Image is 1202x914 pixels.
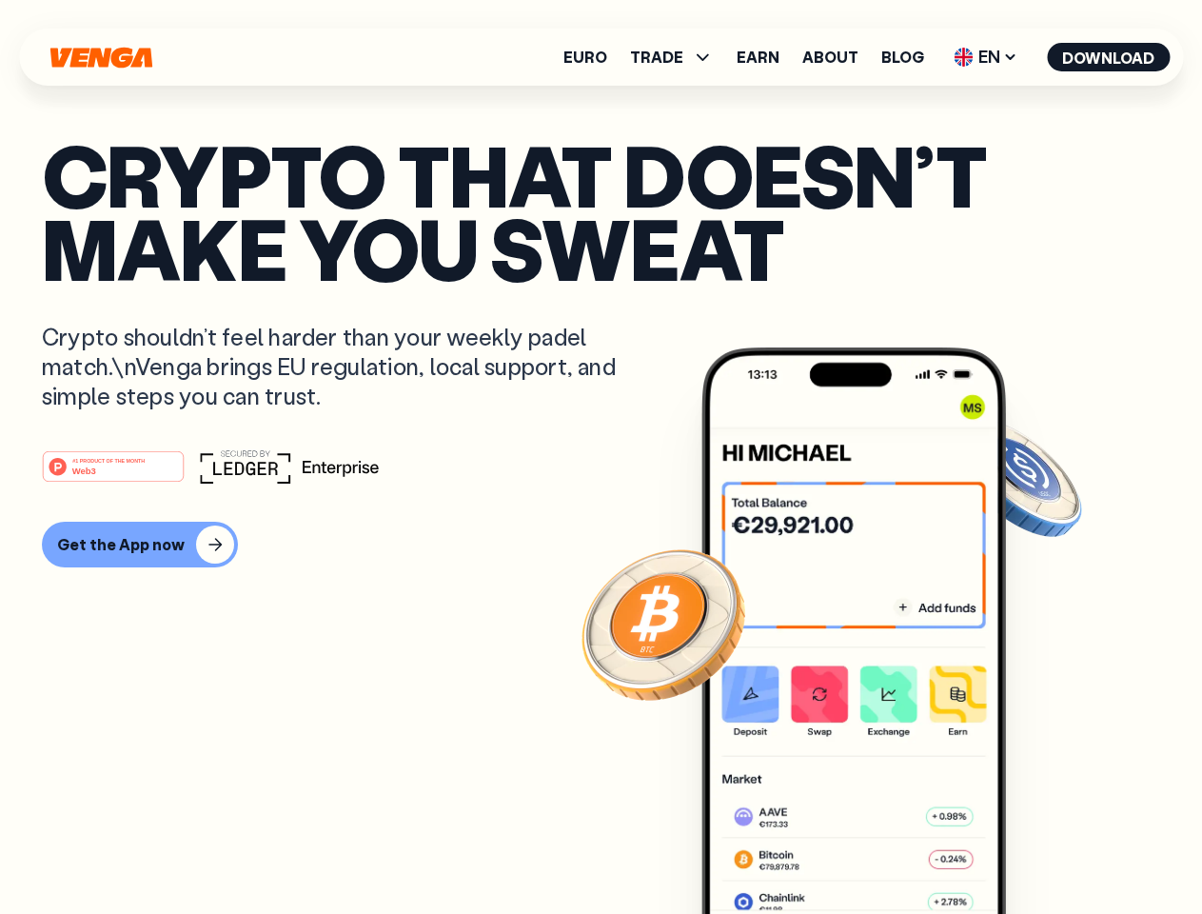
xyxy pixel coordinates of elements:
tspan: #1 PRODUCT OF THE MONTH [72,457,145,463]
img: flag-uk [954,48,973,67]
a: About [802,50,858,65]
img: Bitcoin [578,538,749,709]
a: Euro [563,50,607,65]
button: Get the App now [42,522,238,567]
svg: Home [48,47,154,69]
a: Earn [737,50,779,65]
a: Get the App now [42,522,1160,567]
p: Crypto shouldn’t feel harder than your weekly padel match.\nVenga brings EU regulation, local sup... [42,322,643,411]
span: TRADE [630,46,714,69]
div: Get the App now [57,535,185,554]
p: Crypto that doesn’t make you sweat [42,138,1160,284]
img: USDC coin [949,409,1086,546]
span: TRADE [630,50,683,65]
span: EN [947,42,1024,72]
tspan: Web3 [72,465,96,475]
button: Download [1047,43,1170,71]
a: Blog [881,50,924,65]
a: #1 PRODUCT OF THE MONTHWeb3 [42,462,185,487]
